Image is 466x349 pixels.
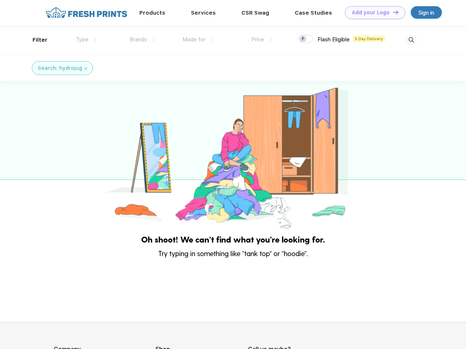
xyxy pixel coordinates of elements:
[44,6,129,19] img: fo%20logo%202.webp
[251,36,264,43] span: Price
[94,37,97,42] img: dropdown.png
[76,36,89,43] span: Type
[153,37,155,42] img: dropdown.png
[353,35,385,42] span: 5 Day Delivery
[84,67,87,70] img: filter_cancel.svg
[139,10,165,16] a: Products
[183,36,206,43] span: Made for
[418,8,434,17] div: Sign in
[405,34,417,46] img: desktop_search.svg
[38,64,82,72] div: Search: hydrojug
[411,6,442,19] a: Sign in
[317,36,350,43] span: Flash Eligible
[393,10,398,14] img: DT
[352,10,390,16] div: Add your Logo
[129,36,147,43] span: Brands
[211,37,214,42] img: dropdown.png
[270,37,272,42] img: dropdown.png
[33,36,48,44] div: Filter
